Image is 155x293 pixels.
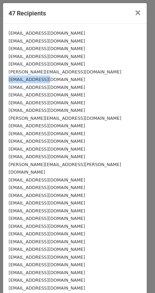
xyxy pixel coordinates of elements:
small: [EMAIL_ADDRESS][DOMAIN_NAME] [9,224,85,229]
small: [EMAIL_ADDRESS][DOMAIN_NAME] [9,270,85,275]
span: × [134,8,141,17]
small: [EMAIL_ADDRESS][DOMAIN_NAME] [9,131,85,136]
button: Close [129,3,147,22]
small: [EMAIL_ADDRESS][DOMAIN_NAME] [9,193,85,198]
small: [PERSON_NAME][EMAIL_ADDRESS][DOMAIN_NAME] [9,116,121,121]
small: [PERSON_NAME][EMAIL_ADDRESS][PERSON_NAME][DOMAIN_NAME] [9,162,121,175]
small: [EMAIL_ADDRESS][DOMAIN_NAME] [9,46,85,51]
small: [EMAIL_ADDRESS][DOMAIN_NAME] [9,154,85,159]
small: [EMAIL_ADDRESS][DOMAIN_NAME] [9,61,85,67]
small: [EMAIL_ADDRESS][DOMAIN_NAME] [9,177,85,183]
small: [EMAIL_ADDRESS][DOMAIN_NAME] [9,216,85,221]
small: [EMAIL_ADDRESS][DOMAIN_NAME] [9,200,85,206]
small: [EMAIL_ADDRESS][DOMAIN_NAME] [9,108,85,113]
small: [EMAIL_ADDRESS][DOMAIN_NAME] [9,31,85,36]
small: [EMAIL_ADDRESS][DOMAIN_NAME] [9,85,85,90]
h5: 47 Recipients [9,9,46,18]
small: [EMAIL_ADDRESS][DOMAIN_NAME] [9,255,85,260]
small: [EMAIL_ADDRESS][DOMAIN_NAME] [9,185,85,190]
small: [EMAIL_ADDRESS][DOMAIN_NAME] [9,239,85,244]
small: [EMAIL_ADDRESS][DOMAIN_NAME] [9,123,85,128]
small: [EMAIL_ADDRESS][DOMAIN_NAME] [9,262,85,267]
small: [EMAIL_ADDRESS][DOMAIN_NAME] [9,208,85,213]
small: [EMAIL_ADDRESS][DOMAIN_NAME] [9,231,85,236]
small: [PERSON_NAME][EMAIL_ADDRESS][DOMAIN_NAME] [9,69,121,74]
small: [EMAIL_ADDRESS][DOMAIN_NAME] [9,54,85,59]
small: [EMAIL_ADDRESS][DOMAIN_NAME] [9,92,85,97]
small: [EMAIL_ADDRESS][DOMAIN_NAME] [9,247,85,252]
small: [EMAIL_ADDRESS][DOMAIN_NAME] [9,100,85,105]
small: [EMAIL_ADDRESS][DOMAIN_NAME] [9,139,85,144]
small: [EMAIL_ADDRESS][DOMAIN_NAME] [9,38,85,44]
small: [EMAIL_ADDRESS][DOMAIN_NAME] [9,77,85,82]
small: [EMAIL_ADDRESS][DOMAIN_NAME] [9,285,85,291]
small: [EMAIL_ADDRESS][DOMAIN_NAME] [9,278,85,283]
small: [EMAIL_ADDRESS][DOMAIN_NAME] [9,146,85,152]
iframe: Chat Widget [121,260,155,293]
